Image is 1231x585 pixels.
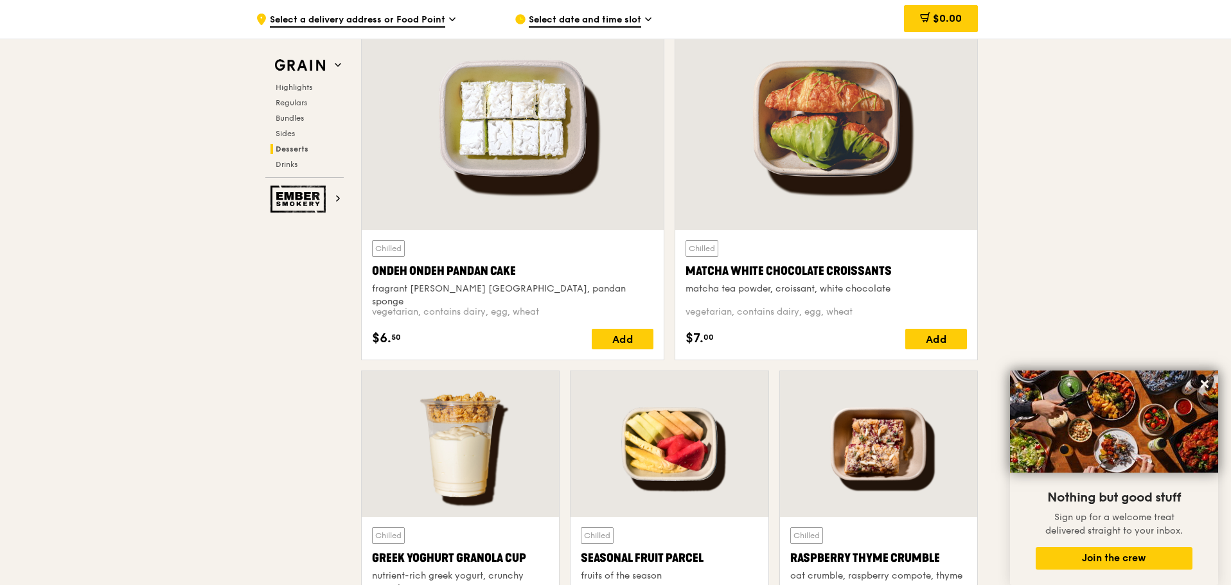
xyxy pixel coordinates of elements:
div: Add [592,329,653,349]
div: Chilled [581,527,614,544]
span: Select date and time slot [529,13,641,28]
div: Chilled [372,240,405,257]
button: Close [1194,374,1215,394]
span: Sides [276,129,295,138]
div: fruits of the season [581,570,757,582]
img: Grain web logo [270,54,330,77]
span: 00 [704,332,714,342]
div: Greek Yoghurt Granola Cup [372,549,549,567]
div: Ondeh Ondeh Pandan Cake [372,262,653,280]
span: $7. [686,329,704,348]
div: vegetarian, contains dairy, egg, wheat [372,306,653,319]
button: Join the crew [1036,547,1192,570]
span: Select a delivery address or Food Point [270,13,445,28]
div: Matcha White Chocolate Croissants [686,262,967,280]
span: Highlights [276,83,312,92]
div: Chilled [790,527,823,544]
img: DSC07876-Edit02-Large.jpeg [1010,371,1218,473]
img: Ember Smokery web logo [270,186,330,213]
span: Bundles [276,114,304,123]
div: Add [905,329,967,349]
div: fragrant [PERSON_NAME] [GEOGRAPHIC_DATA], pandan sponge [372,283,653,308]
span: Drinks [276,160,297,169]
div: Raspberry Thyme Crumble [790,549,967,567]
span: Regulars [276,98,307,107]
span: $0.00 [933,12,962,24]
div: vegetarian, contains dairy, egg, wheat [686,306,967,319]
span: 50 [391,332,401,342]
span: Nothing but good stuff [1047,490,1181,505]
span: Desserts [276,144,308,153]
div: Chilled [372,527,405,544]
div: matcha tea powder, croissant, white chocolate [686,283,967,295]
div: oat crumble, raspberry compote, thyme [790,570,967,582]
span: $6. [372,329,391,348]
div: Seasonal Fruit Parcel [581,549,757,567]
span: Sign up for a welcome treat delivered straight to your inbox. [1045,512,1183,536]
div: Chilled [686,240,718,257]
